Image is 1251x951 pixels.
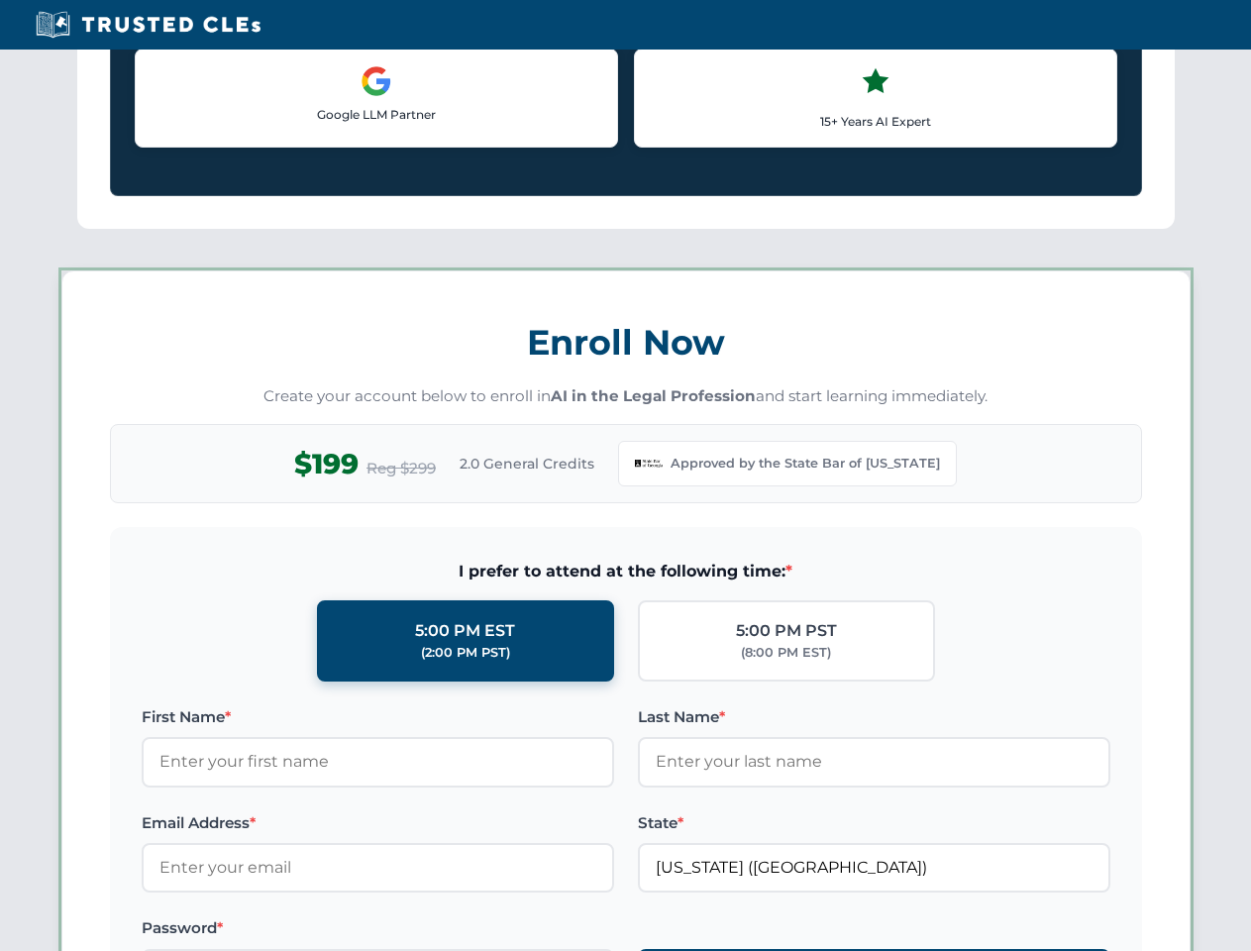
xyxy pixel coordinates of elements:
span: Reg $299 [366,457,436,480]
div: (2:00 PM PST) [421,643,510,663]
span: Approved by the State Bar of [US_STATE] [671,454,940,474]
img: Trusted CLEs [30,10,266,40]
input: Georgia (GA) [638,843,1110,893]
p: Google LLM Partner [152,105,601,124]
label: Last Name [638,705,1110,729]
p: 15+ Years AI Expert [651,112,1100,131]
h3: Enroll Now [110,311,1142,373]
label: State [638,811,1110,835]
label: Email Address [142,811,614,835]
img: Google [361,65,392,97]
strong: AI in the Legal Profession [551,386,756,405]
label: First Name [142,705,614,729]
p: Create your account below to enroll in and start learning immediately. [110,385,1142,408]
span: I prefer to attend at the following time: [142,559,1110,584]
span: 2.0 General Credits [460,453,594,475]
input: Enter your last name [638,737,1110,787]
div: 5:00 PM EST [415,618,515,644]
input: Enter your first name [142,737,614,787]
label: Password [142,916,614,940]
input: Enter your email [142,843,614,893]
div: (8:00 PM EST) [741,643,831,663]
div: 5:00 PM PST [736,618,837,644]
img: Georgia Bar [635,450,663,477]
span: $199 [294,442,359,486]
